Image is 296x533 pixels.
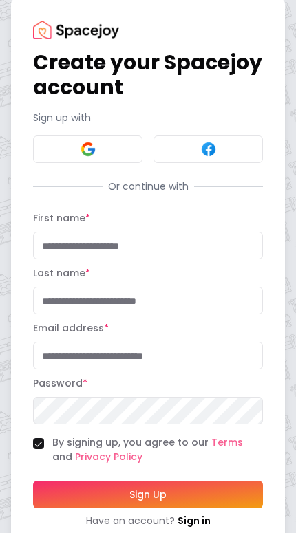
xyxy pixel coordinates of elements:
[33,266,90,280] label: Last name
[75,450,142,464] a: Privacy Policy
[33,21,119,39] img: Spacejoy Logo
[33,111,263,124] p: Sign up with
[33,321,109,335] label: Email address
[200,141,217,157] img: Facebook signin
[52,435,263,464] label: By signing up, you agree to our and
[103,180,194,193] span: Or continue with
[211,435,243,449] a: Terms
[33,211,90,225] label: First name
[33,376,87,390] label: Password
[80,141,96,157] img: Google signin
[33,481,263,508] button: Sign Up
[33,50,263,100] h1: Create your Spacejoy account
[178,514,211,527] a: Sign in
[33,514,263,527] div: Have an account?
